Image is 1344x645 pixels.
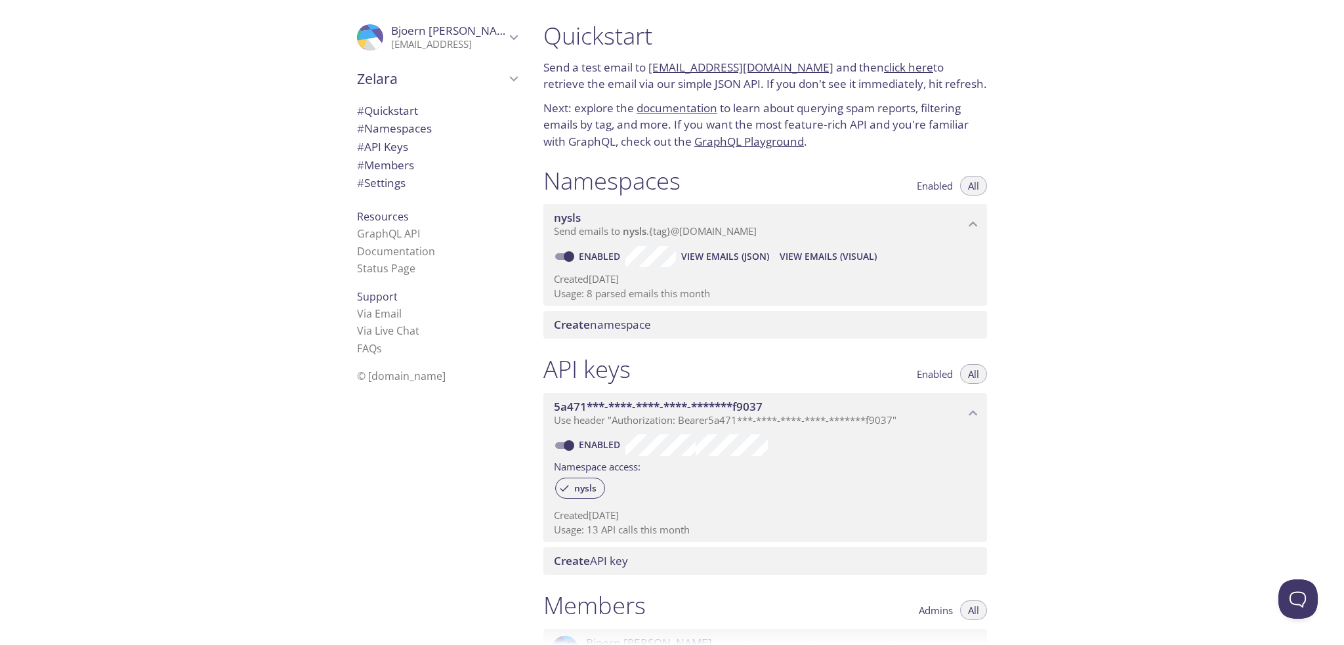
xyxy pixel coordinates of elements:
[357,341,382,356] a: FAQ
[774,246,882,267] button: View Emails (Visual)
[554,317,590,332] span: Create
[346,138,528,156] div: API Keys
[357,369,446,383] span: © [DOMAIN_NAME]
[357,70,505,88] span: Zelara
[681,249,769,264] span: View Emails (JSON)
[884,60,933,75] a: click here
[909,364,961,384] button: Enabled
[357,209,409,224] span: Resources
[960,176,987,196] button: All
[357,139,408,154] span: API Keys
[357,121,364,136] span: #
[694,134,804,149] a: GraphQL Playground
[346,119,528,138] div: Namespaces
[346,62,528,96] div: Zelara
[911,600,961,620] button: Admins
[357,175,406,190] span: Settings
[554,287,976,301] p: Usage: 8 parsed emails this month
[909,176,961,196] button: Enabled
[543,547,987,575] div: Create API Key
[357,261,415,276] a: Status Page
[357,226,420,241] a: GraphQL API
[357,175,364,190] span: #
[543,204,987,245] div: nysls namespace
[543,311,987,339] div: Create namespace
[960,600,987,620] button: All
[357,244,435,259] a: Documentation
[1278,579,1318,619] iframe: Help Scout Beacon - Open
[554,272,976,286] p: Created [DATE]
[346,174,528,192] div: Team Settings
[554,553,590,568] span: Create
[543,59,987,93] p: Send a test email to and then to retrieve the email via our simple JSON API. If you don't see it ...
[554,509,976,522] p: Created [DATE]
[554,224,757,238] span: Send emails to . {tag} @[DOMAIN_NAME]
[346,16,528,59] div: Bjoern Heckel
[543,591,646,620] h1: Members
[554,523,976,537] p: Usage: 13 API calls this month
[543,166,681,196] h1: Namespaces
[623,224,646,238] span: nysls
[391,38,505,51] p: [EMAIL_ADDRESS]
[543,354,631,384] h1: API keys
[577,438,625,451] a: Enabled
[357,103,418,118] span: Quickstart
[566,482,604,494] span: nysls
[357,139,364,154] span: #
[377,341,382,356] span: s
[554,553,628,568] span: API key
[780,249,877,264] span: View Emails (Visual)
[555,478,605,499] div: nysls
[554,456,640,475] label: Namespace access:
[648,60,833,75] a: [EMAIL_ADDRESS][DOMAIN_NAME]
[960,364,987,384] button: All
[554,317,651,332] span: namespace
[357,157,414,173] span: Members
[637,100,717,115] a: documentation
[346,156,528,175] div: Members
[357,306,402,321] a: Via Email
[543,100,987,150] p: Next: explore the to learn about querying spam reports, filtering emails by tag, and more. If you...
[357,157,364,173] span: #
[357,103,364,118] span: #
[357,289,398,304] span: Support
[346,102,528,120] div: Quickstart
[391,23,517,38] span: Bjoern [PERSON_NAME]
[543,21,987,51] h1: Quickstart
[357,121,432,136] span: Namespaces
[577,250,625,262] a: Enabled
[357,323,419,338] a: Via Live Chat
[554,210,581,225] span: nysls
[676,246,774,267] button: View Emails (JSON)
